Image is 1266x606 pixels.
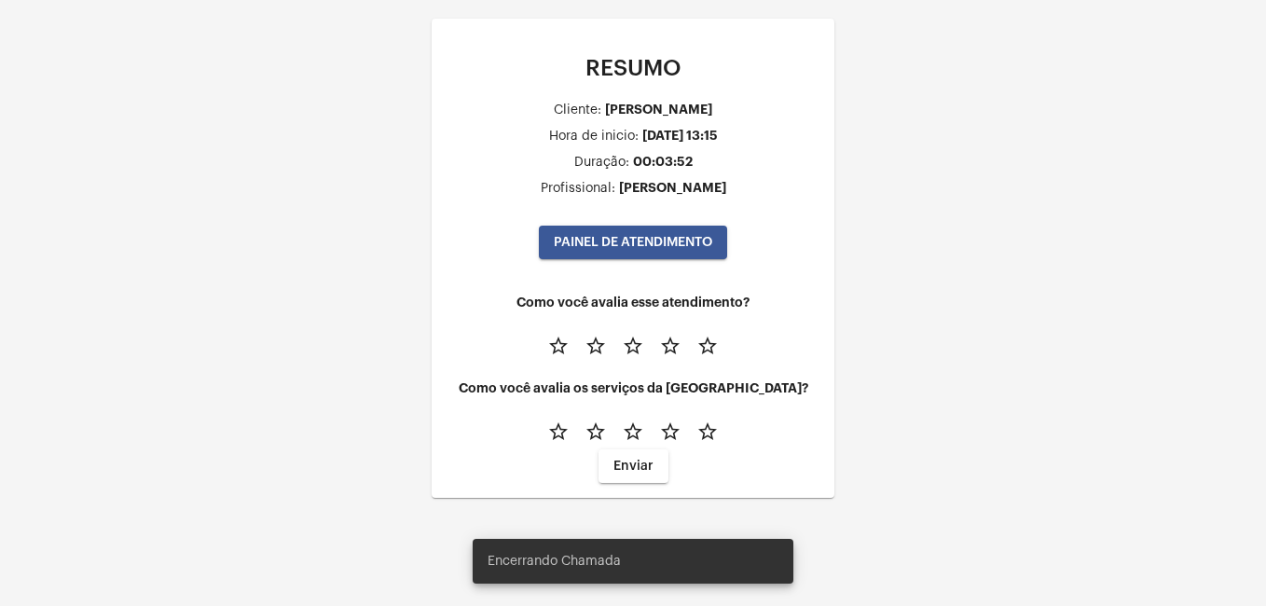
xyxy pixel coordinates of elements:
div: [PERSON_NAME] [619,181,726,195]
mat-icon: star_border [585,335,607,357]
mat-icon: star_border [547,335,570,357]
div: Profissional: [541,182,615,196]
mat-icon: star_border [547,420,570,443]
mat-icon: star_border [659,335,681,357]
div: 00:03:52 [633,155,693,169]
div: [PERSON_NAME] [605,103,712,117]
button: PAINEL DE ATENDIMENTO [539,226,727,259]
div: Hora de inicio: [549,130,639,144]
span: Enviar [613,460,654,473]
h4: Como você avalia esse atendimento? [447,296,819,310]
span: Encerrando Chamada [488,552,621,571]
div: Cliente: [554,103,601,117]
mat-icon: star_border [659,420,681,443]
mat-icon: star_border [622,335,644,357]
button: Enviar [599,449,668,483]
mat-icon: star_border [622,420,644,443]
div: [DATE] 13:15 [642,129,718,143]
h4: Como você avalia os serviços da [GEOGRAPHIC_DATA]? [447,381,819,395]
p: RESUMO [447,56,819,80]
mat-icon: star_border [696,335,719,357]
mat-icon: star_border [696,420,719,443]
div: Duração: [574,156,629,170]
mat-icon: star_border [585,420,607,443]
span: PAINEL DE ATENDIMENTO [554,236,712,249]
